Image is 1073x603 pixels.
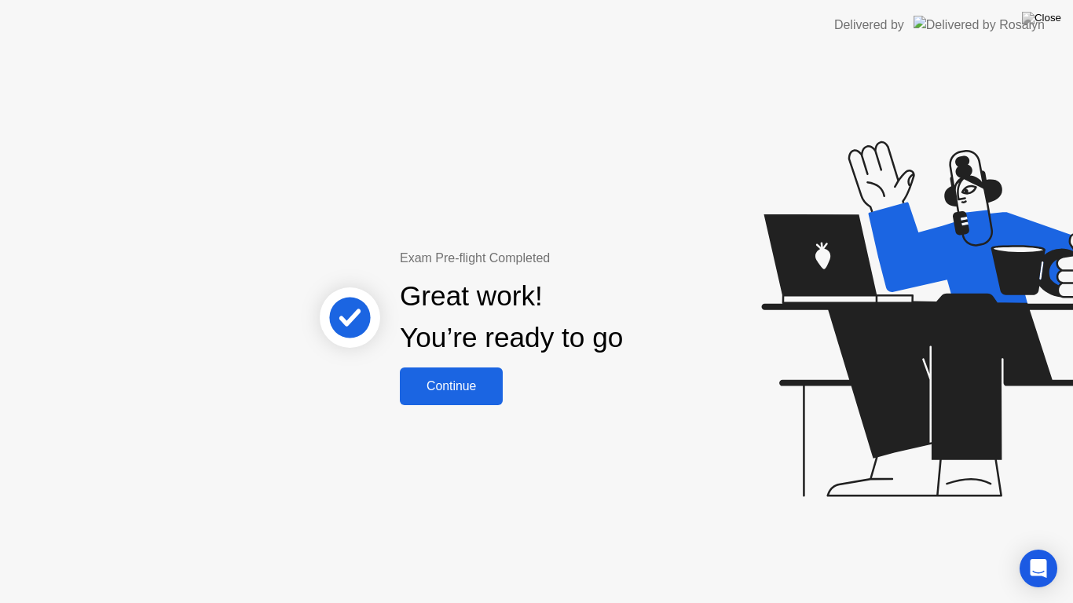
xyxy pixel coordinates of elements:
[400,367,503,405] button: Continue
[400,249,724,268] div: Exam Pre-flight Completed
[1020,550,1057,587] div: Open Intercom Messenger
[914,16,1045,34] img: Delivered by Rosalyn
[1022,12,1061,24] img: Close
[834,16,904,35] div: Delivered by
[405,379,498,393] div: Continue
[400,276,623,359] div: Great work! You’re ready to go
